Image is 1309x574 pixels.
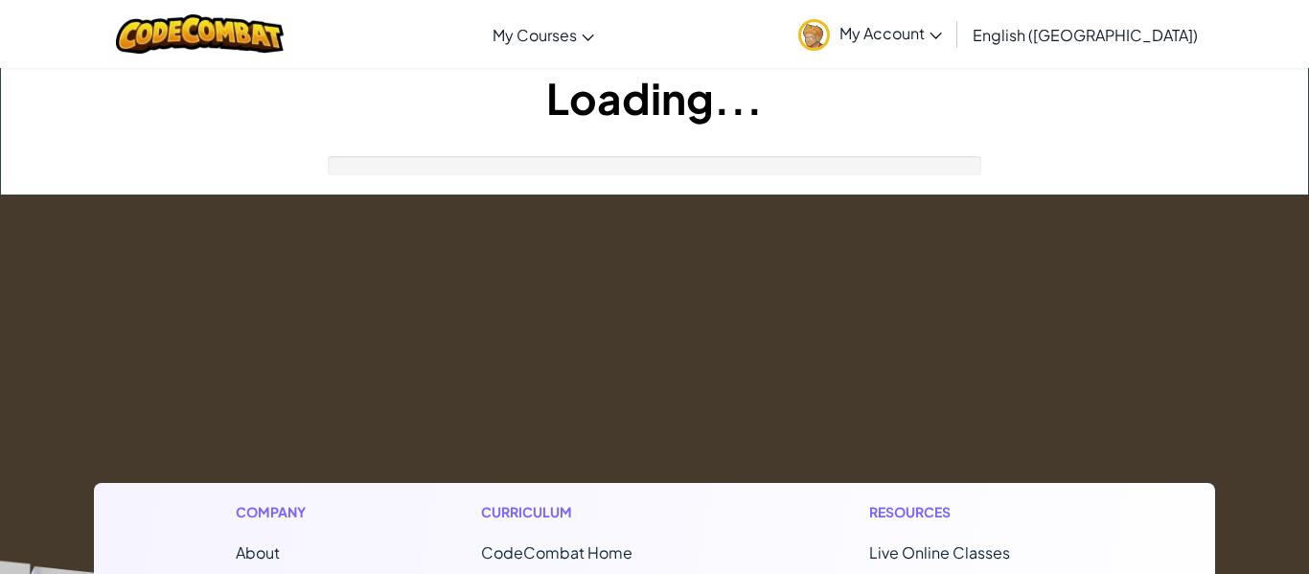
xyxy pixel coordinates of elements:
span: CodeCombat Home [481,542,632,563]
a: About [236,542,280,563]
img: avatar [798,19,830,51]
span: My Courses [493,25,577,45]
span: My Account [839,23,942,43]
h1: Company [236,502,325,522]
span: English ([GEOGRAPHIC_DATA]) [973,25,1198,45]
a: English ([GEOGRAPHIC_DATA]) [963,9,1207,60]
h1: Resources [869,502,1073,522]
a: My Account [789,4,952,64]
a: Live Online Classes [869,542,1010,563]
a: My Courses [483,9,604,60]
h1: Loading... [1,68,1308,127]
h1: Curriculum [481,502,713,522]
img: CodeCombat logo [116,14,284,54]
